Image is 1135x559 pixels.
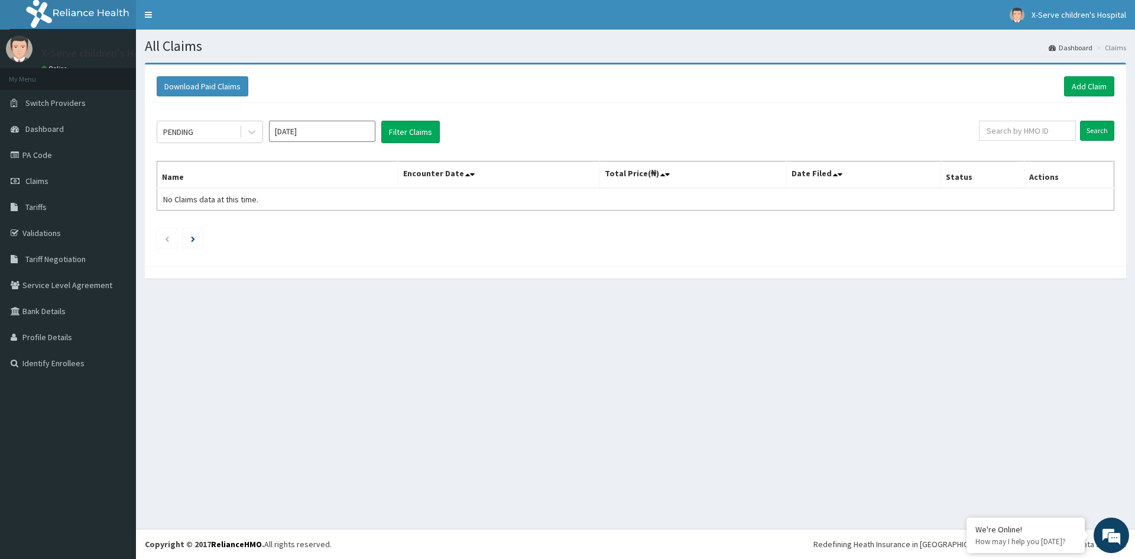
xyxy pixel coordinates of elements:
[41,64,70,73] a: Online
[599,161,786,189] th: Total Price(₦)
[163,194,258,205] span: No Claims data at this time.
[145,38,1126,54] h1: All Claims
[163,126,193,138] div: PENDING
[941,161,1024,189] th: Status
[25,202,47,212] span: Tariffs
[975,537,1076,547] p: How may I help you today?
[1049,43,1092,53] a: Dashboard
[381,121,440,143] button: Filter Claims
[157,76,248,96] button: Download Paid Claims
[145,539,264,550] strong: Copyright © 2017 .
[41,48,166,59] p: X-Serve children's Hospital
[1080,121,1114,141] input: Search
[979,121,1076,141] input: Search by HMO ID
[1064,76,1114,96] a: Add Claim
[1010,8,1024,22] img: User Image
[1032,9,1126,20] span: X-Serve children's Hospital
[398,161,599,189] th: Encounter Date
[25,124,64,134] span: Dashboard
[786,161,941,189] th: Date Filed
[157,161,398,189] th: Name
[211,539,262,550] a: RelianceHMO
[1024,161,1114,189] th: Actions
[136,529,1135,559] footer: All rights reserved.
[25,254,86,264] span: Tariff Negotiation
[164,233,170,244] a: Previous page
[25,98,86,108] span: Switch Providers
[975,524,1076,535] div: We're Online!
[269,121,375,142] input: Select Month and Year
[25,176,48,186] span: Claims
[191,233,195,244] a: Next page
[813,538,1126,550] div: Redefining Heath Insurance in [GEOGRAPHIC_DATA] using Telemedicine and Data Science!
[6,35,33,62] img: User Image
[1094,43,1126,53] li: Claims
